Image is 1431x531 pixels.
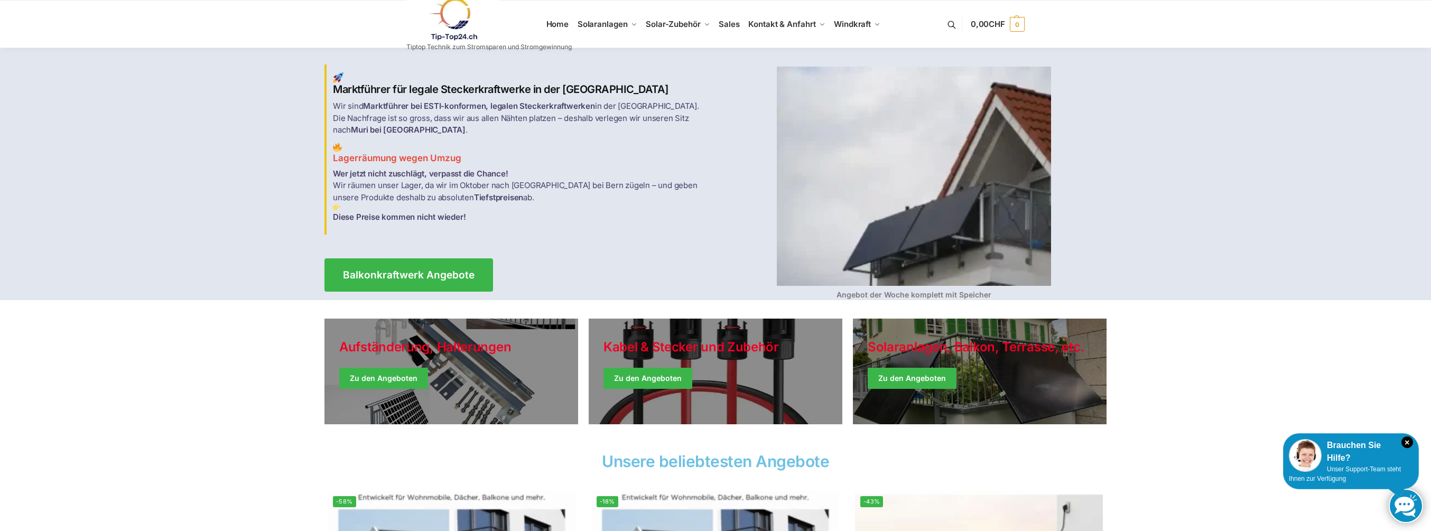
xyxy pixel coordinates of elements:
[1401,436,1413,448] i: Schließen
[333,100,709,136] p: Wir sind in der [GEOGRAPHIC_DATA]. Die Nachfrage ist so gross, dass wir aus allen Nähten platzen ...
[333,143,342,152] img: Home 2
[333,143,709,165] h3: Lagerräumung wegen Umzug
[333,168,709,223] p: Wir räumen unser Lager, da wir im Oktober nach [GEOGRAPHIC_DATA] bei Bern zügeln – und geben unse...
[333,72,709,96] h2: Marktführer für legale Steckerkraftwerke in der [GEOGRAPHIC_DATA]
[324,258,493,292] a: Balkonkraftwerk Angebote
[1010,17,1025,32] span: 0
[830,1,885,48] a: Windkraft
[777,67,1051,286] img: Home 4
[853,319,1107,424] a: Winter Jackets
[474,192,523,202] strong: Tiefstpreisen
[351,125,466,135] strong: Muri bei [GEOGRAPHIC_DATA]
[333,203,341,211] img: Home 3
[333,72,343,83] img: Home 1
[748,19,815,29] span: Kontakt & Anfahrt
[578,19,628,29] span: Solaranlagen
[333,212,466,222] strong: Diese Preise kommen nicht wieder!
[646,19,701,29] span: Solar-Zubehör
[642,1,714,48] a: Solar-Zubehör
[343,270,475,280] span: Balkonkraftwerk Angebote
[1289,439,1413,464] div: Brauchen Sie Hilfe?
[719,19,740,29] span: Sales
[971,8,1025,40] a: 0,00CHF 0
[1289,465,1401,482] span: Unser Support-Team steht Ihnen zur Verfügung
[363,101,594,111] strong: Marktführer bei ESTI-konformen, legalen Steckerkraftwerken
[324,453,1107,469] h2: Unsere beliebtesten Angebote
[744,1,830,48] a: Kontakt & Anfahrt
[989,19,1005,29] span: CHF
[834,19,871,29] span: Windkraft
[589,319,842,424] a: Holiday Style
[714,1,744,48] a: Sales
[324,319,578,424] a: Holiday Style
[1289,439,1322,472] img: Customer service
[837,290,991,299] strong: Angebot der Woche komplett mit Speicher
[971,19,1005,29] span: 0,00
[333,169,508,179] strong: Wer jetzt nicht zuschlägt, verpasst die Chance!
[406,44,572,50] p: Tiptop Technik zum Stromsparen und Stromgewinnung
[573,1,641,48] a: Solaranlagen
